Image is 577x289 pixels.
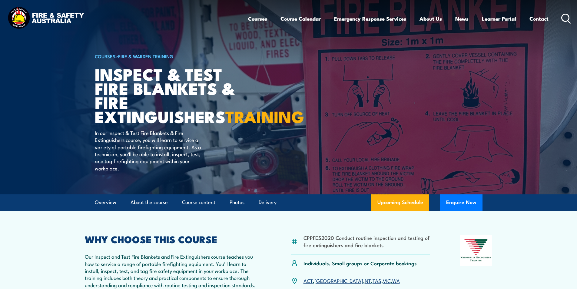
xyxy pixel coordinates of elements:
[392,277,400,284] a: WA
[85,253,262,288] p: Our Inspect and Test Fire Blankets and Fire Extinguishers course teaches you how to service a ran...
[248,11,267,27] a: Courses
[373,277,381,284] a: TAS
[482,11,516,27] a: Learner Portal
[225,103,304,129] strong: TRAINING
[371,194,429,211] a: Upcoming Schedule
[230,194,244,210] a: Photos
[440,194,482,211] button: Enquire Now
[95,67,244,123] h1: Inspect & Test Fire Blankets & Fire Extinguishers
[303,277,400,284] p: , , , , ,
[455,11,469,27] a: News
[95,52,244,60] h6: >
[303,277,313,284] a: ACT
[334,11,406,27] a: Emergency Response Services
[314,277,363,284] a: [GEOGRAPHIC_DATA]
[419,11,442,27] a: About Us
[303,260,417,267] p: Individuals, Small groups or Corporate bookings
[118,53,173,59] a: Fire & Warden Training
[303,234,430,248] li: CPPFES2020 Conduct routine inspection and testing of fire extinguishers and fire blankets
[383,277,391,284] a: VIC
[131,194,168,210] a: About the course
[95,194,116,210] a: Overview
[259,194,277,210] a: Delivery
[85,235,262,243] h2: WHY CHOOSE THIS COURSE
[280,11,321,27] a: Course Calendar
[95,129,205,172] p: In our Inspect & Test Fire Blankets & Fire Extinguishers course, you will learn to service a vari...
[460,235,492,266] img: Nationally Recognised Training logo.
[182,194,215,210] a: Course content
[95,53,115,59] a: COURSES
[365,277,371,284] a: NT
[529,11,549,27] a: Contact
